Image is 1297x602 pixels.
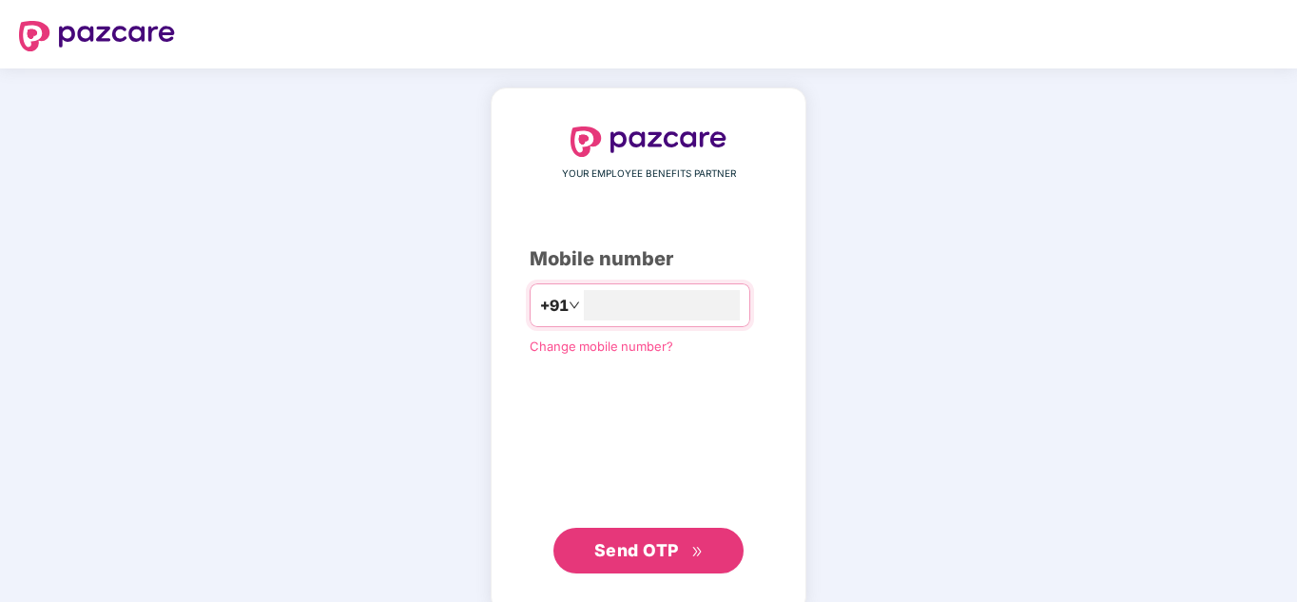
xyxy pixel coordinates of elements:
a: Change mobile number? [530,339,673,354]
span: Send OTP [594,540,679,560]
img: logo [571,126,726,157]
span: YOUR EMPLOYEE BENEFITS PARTNER [562,166,736,182]
span: double-right [691,546,704,558]
div: Mobile number [530,244,767,274]
span: +91 [540,294,569,318]
img: logo [19,21,175,51]
button: Send OTPdouble-right [553,528,744,573]
span: down [569,300,580,311]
